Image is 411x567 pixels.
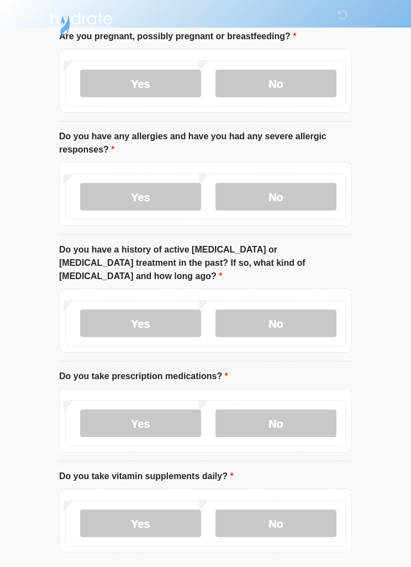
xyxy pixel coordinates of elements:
label: Yes [80,410,201,437]
label: Do you have any allergies and have you had any severe allergic responses? [59,130,352,156]
label: No [215,410,336,437]
label: No [215,70,336,97]
label: No [215,309,336,337]
label: Yes [80,510,201,537]
label: Yes [80,70,201,97]
label: Do you take vitamin supplements daily? [59,470,234,483]
label: Do you take prescription medications? [59,370,228,383]
img: Hydrate IV Bar - Scottsdale Logo [48,8,114,36]
label: No [215,183,336,211]
label: Yes [80,309,201,337]
label: Do you have a history of active [MEDICAL_DATA] or [MEDICAL_DATA] treatment in the past? If so, wh... [59,243,352,283]
label: No [215,510,336,537]
label: Yes [80,183,201,211]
